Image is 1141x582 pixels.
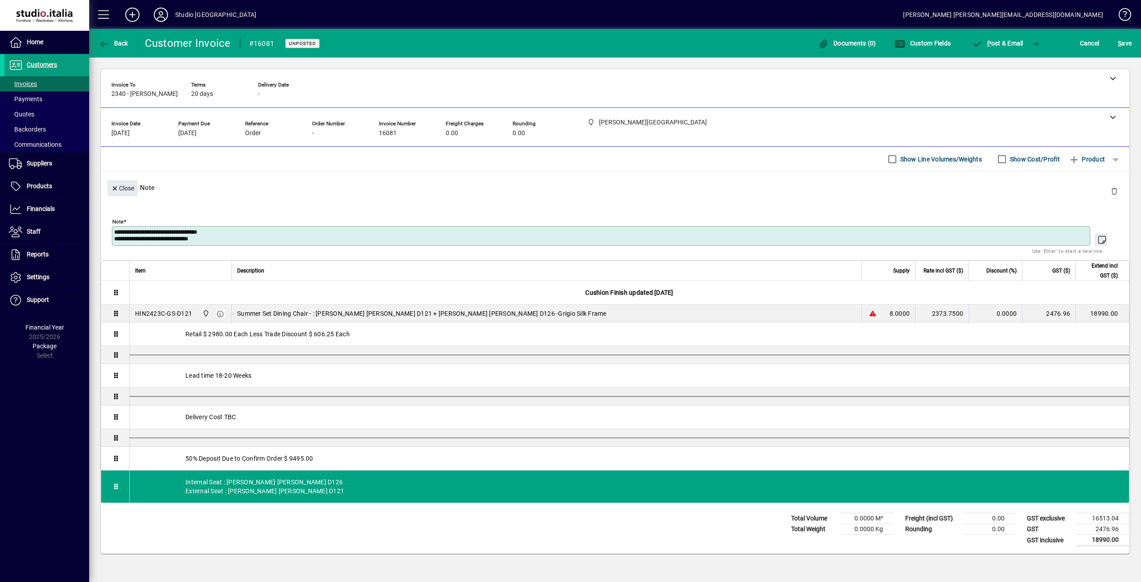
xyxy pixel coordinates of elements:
div: Lead time 18-20 Weeks [130,364,1129,387]
span: Settings [27,273,49,281]
span: Staff [27,228,41,235]
span: Product [1069,152,1105,166]
span: Communications [9,141,62,148]
span: Customers [27,61,57,68]
a: Products [4,175,89,198]
td: Rounding [901,524,962,535]
label: Show Cost/Profit [1008,155,1060,164]
td: 0.0000 M³ [840,513,894,524]
td: 0.00 [962,513,1015,524]
span: Summer Set Dining Chair - : [PERSON_NAME] [PERSON_NAME] D121 + [PERSON_NAME] [PERSON_NAME] D126 -... [237,309,607,318]
span: Description [237,266,264,276]
div: Retail $ 2980.00 Each Less Trade Discount $ 606.25 Each [130,322,1129,346]
button: Documents (0) [816,35,878,51]
span: 20 days [191,91,213,98]
app-page-header-button: Close [105,184,140,192]
span: Products [27,182,52,190]
td: GST inclusive [1022,535,1076,546]
div: [PERSON_NAME] [PERSON_NAME][EMAIL_ADDRESS][DOMAIN_NAME] [903,8,1103,22]
td: 2476.96 [1076,524,1129,535]
span: Financials [27,205,55,212]
td: 16513.04 [1076,513,1129,524]
span: Discount (%) [986,266,1017,276]
label: Show Line Volumes/Weights [899,155,982,164]
div: Customer Invoice [145,36,231,50]
div: Internal Seat : [PERSON_NAME] [PERSON_NAME] D126 External Seat : [PERSON_NAME] [PERSON_NAME] D121 [130,471,1129,503]
span: - [258,91,260,98]
div: 2373.7500 [921,309,963,318]
a: Settings [4,266,89,289]
td: Total Weight [787,524,840,535]
span: Custom Fields [895,40,951,47]
a: Knowledge Base [1112,2,1130,31]
span: Nugent Street [200,309,210,318]
td: Total Volume [787,513,840,524]
span: 8.0000 [890,309,910,318]
span: 16081 [379,130,397,137]
span: Back [99,40,128,47]
td: 18990.00 [1075,305,1129,322]
a: Suppliers [4,153,89,175]
span: GST ($) [1052,266,1070,276]
span: Extend incl GST ($) [1081,261,1118,281]
td: GST exclusive [1022,513,1076,524]
span: Unposted [289,41,316,46]
div: 50% Deposit Due to Confirm Order $ 9495.00 [130,447,1129,470]
span: 2340 - [PERSON_NAME] [111,91,178,98]
span: Rate incl GST ($) [923,266,963,276]
div: #16081 [249,37,275,51]
span: Documents (0) [818,40,876,47]
button: Profile [147,7,175,23]
span: Payments [9,95,42,103]
mat-hint: Use 'Enter' to start a new line [1032,246,1102,256]
span: Financial Year [25,324,64,331]
a: Invoices [4,76,89,91]
div: Note [101,171,1129,204]
span: Invoices [9,80,37,87]
a: Staff [4,221,89,243]
span: Cancel [1080,36,1100,50]
button: Cancel [1078,35,1102,51]
span: Supply [893,266,910,276]
a: Support [4,289,89,311]
span: Quotes [9,111,34,118]
td: 0.0000 Kg [840,524,894,535]
td: 2476.96 [1022,305,1075,322]
mat-label: Note [112,219,123,225]
span: Suppliers [27,160,52,167]
td: 18990.00 [1076,535,1129,546]
span: [DATE] [111,130,130,137]
span: Package [33,343,57,350]
span: ave [1118,36,1132,50]
button: Post & Email [967,35,1028,51]
app-page-header-button: Back [89,35,138,51]
td: Freight (incl GST) [901,513,962,524]
button: Save [1116,35,1134,51]
button: Back [96,35,131,51]
div: HIN2423C-GS-D121 [135,309,192,318]
span: [DATE] [178,130,197,137]
span: Reports [27,251,49,258]
span: - [312,130,314,137]
a: Financials [4,198,89,220]
div: Cushion Finish updated [DATE] [130,281,1129,304]
span: ost & Email [972,40,1023,47]
td: 0.00 [962,524,1015,535]
a: Backorders [4,122,89,137]
a: Payments [4,91,89,107]
span: Close [111,181,134,196]
span: 0.00 [513,130,525,137]
a: Reports [4,244,89,266]
span: P [987,40,991,47]
button: Custom Fields [892,35,953,51]
div: Delivery Cost TBC [130,405,1129,429]
span: Order [245,130,261,137]
button: Delete [1104,180,1125,202]
button: Product [1064,151,1109,167]
td: GST [1022,524,1076,535]
span: S [1118,40,1121,47]
span: Home [27,38,43,45]
app-page-header-button: Delete [1104,187,1125,195]
a: Home [4,31,89,54]
button: Close [107,180,138,196]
